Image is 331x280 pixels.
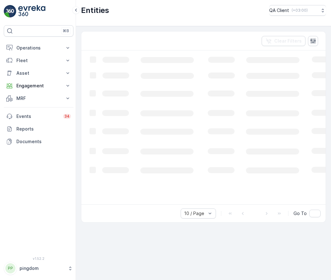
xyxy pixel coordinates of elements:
[16,57,61,64] p: Fleet
[292,8,308,13] p: ( +03:00 )
[16,138,71,145] p: Documents
[16,126,71,132] p: Reports
[16,83,61,89] p: Engagement
[269,7,289,14] p: QA Client
[16,45,61,51] p: Operations
[262,36,305,46] button: Clear Filters
[4,262,73,275] button: PPpingdom
[18,5,45,18] img: logo_light-DOdMpM7g.png
[4,123,73,135] a: Reports
[4,54,73,67] button: Fleet
[274,38,302,44] p: Clear Filters
[4,257,73,260] span: v 1.52.2
[4,92,73,105] button: MRF
[4,5,16,18] img: logo
[4,110,73,123] a: Events34
[4,67,73,79] button: Asset
[16,113,59,120] p: Events
[63,28,69,33] p: ⌘B
[16,70,61,76] p: Asset
[16,95,61,102] p: MRF
[4,42,73,54] button: Operations
[81,5,109,15] p: Entities
[20,265,65,271] p: pingdom
[4,135,73,148] a: Documents
[269,5,326,16] button: QA Client(+03:00)
[5,263,15,273] div: PP
[4,79,73,92] button: Engagement
[293,210,307,217] span: Go To
[64,114,70,119] p: 34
